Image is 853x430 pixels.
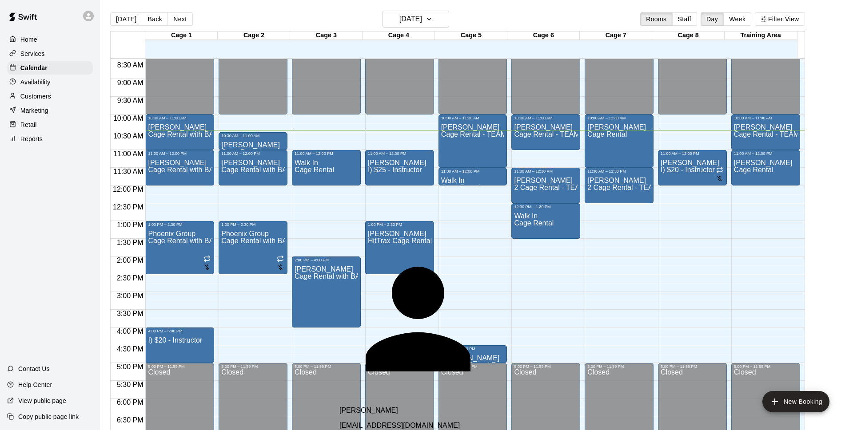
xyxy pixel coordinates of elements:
[115,345,146,353] span: 4:30 PM
[115,274,146,282] span: 2:30 PM
[111,114,146,122] span: 10:00 AM
[115,221,146,229] span: 1:00 PM
[507,32,580,40] div: Cage 6
[672,12,698,26] button: Staff
[587,169,651,174] div: 11:30 AM – 12:30 PM
[295,151,358,156] div: 11:00 AM – 12:00 PM
[585,168,654,203] div: 11:30 AM – 12:30 PM: 2 Cage Rental - TEAM
[111,203,145,211] span: 12:30 PM
[661,151,724,156] div: 11:00 AM – 12:00 PM
[511,168,580,203] div: 11:30 AM – 12:30 PM: 2 Cage Rental - TEAM
[18,364,50,373] p: Contact Us
[20,63,48,72] p: Calendar
[295,166,334,174] span: Cage Rental
[295,272,443,280] span: Cage Rental with BASEBALL Pitching Machine
[368,222,431,227] div: 1:00 PM – 2:30 PM
[20,106,48,115] p: Marketing
[580,32,652,40] div: Cage 7
[221,237,370,245] span: Cage Rental with BASEBALL Pitching Machine
[511,203,580,239] div: 12:30 PM – 1:30 PM: Cage Rental
[339,406,549,414] p: [PERSON_NAME]
[219,150,287,185] div: 11:00 AM – 12:00 PM: Gliserio Chavez
[148,166,296,174] span: Cage Rental with BASEBALL Pitching Machine
[115,97,146,104] span: 9:30 AM
[365,150,434,185] div: 11:00 AM – 12:00 PM: I) $25 - Instructor
[18,380,52,389] p: Help Center
[145,150,214,185] div: 11:00 AM – 12:00 PM: Nick Kaptain
[587,130,627,138] span: Cage Rental
[148,222,211,227] div: 1:00 PM – 2:30 PM
[755,12,805,26] button: Filter View
[148,364,211,369] div: 5:00 PM – 11:59 PM
[585,114,654,168] div: 10:00 AM – 11:30 AM: Cage Rental
[661,364,724,369] div: 5:00 PM – 11:59 PM
[18,412,79,421] p: Copy public page link
[20,49,45,58] p: Services
[514,169,578,174] div: 11:30 AM – 12:30 PM
[219,221,287,274] div: 1:00 PM – 2:30 PM: Cage Rental with BASEBALL Pitching Machine
[115,292,146,300] span: 3:00 PM
[368,166,422,174] span: I) $25 - Instructor
[734,130,799,138] span: Cage Rental - TEAM
[20,35,37,44] p: Home
[363,32,435,40] div: Cage 4
[221,222,285,227] div: 1:00 PM – 2:30 PM
[438,168,507,185] div: 11:30 AM – 12:00 PM: Cage Rental
[219,132,287,150] div: 10:30 AM – 11:00 AM: Nicholas Woodard
[511,114,580,150] div: 10:00 AM – 11:00 AM: Cage Rental - TEAM
[587,184,659,191] span: 2 Cage Rental - TEAM
[115,363,146,371] span: 5:00 PM
[290,32,363,40] div: Cage 3
[295,364,358,369] div: 5:00 PM – 11:59 PM
[292,256,361,327] div: 2:00 PM – 4:00 PM: stacie sasso
[734,151,797,156] div: 11:00 AM – 12:00 PM
[514,219,554,227] span: Cage Rental
[658,150,727,185] div: 11:00 AM – 12:00 PM: I) $20 - Instructor
[111,168,146,175] span: 11:30 AM
[203,256,211,264] span: Recurring event
[115,256,146,264] span: 2:00 PM
[514,130,579,138] span: Cage Rental - TEAM
[438,114,507,168] div: 10:00 AM – 11:30 AM: Cage Rental - TEAM
[734,364,797,369] div: 5:00 PM – 11:59 PM
[111,150,146,158] span: 11:00 AM
[221,364,285,369] div: 5:00 PM – 11:59 PM
[115,239,146,246] span: 1:30 PM
[115,398,146,406] span: 6:00 PM
[145,32,218,40] div: Cage 1
[148,237,296,245] span: Cage Rental with BASEBALL Pitching Machine
[277,256,284,264] span: Recurring event
[111,132,146,140] span: 10:30 AM
[221,134,285,138] div: 10:30 AM – 11:00 AM
[701,12,724,26] button: Day
[731,150,800,185] div: 11:00 AM – 12:00 PM: Cage Rental
[142,12,168,26] button: Back
[148,151,211,156] div: 11:00 AM – 12:00 PM
[734,116,797,120] div: 10:00 AM – 11:00 AM
[110,12,142,26] button: [DATE]
[115,327,146,335] span: 4:00 PM
[115,416,146,424] span: 6:30 PM
[435,32,507,40] div: Cage 5
[145,221,214,274] div: 1:00 PM – 2:30 PM: Cage Rental with BASEBALL Pitching Machine
[203,264,211,271] svg: No customers have paid
[20,78,51,87] p: Availability
[661,166,715,174] span: I) $20 - Instructor
[514,116,578,120] div: 10:00 AM – 11:00 AM
[725,32,797,40] div: Training Area
[368,151,431,156] div: 11:00 AM – 12:00 PM
[277,264,284,271] svg: No customers have paid
[587,364,651,369] div: 5:00 PM – 11:59 PM
[221,151,285,156] div: 11:00 AM – 12:00 PM
[716,167,723,175] span: Recurring event
[115,79,146,87] span: 9:00 AM
[218,32,290,40] div: Cage 2
[514,184,586,191] span: 2 Cage Rental - TEAM
[292,150,361,185] div: 11:00 AM – 12:00 PM: Cage Rental
[221,148,261,156] span: Cage Rental
[339,241,549,399] div: dustin parks
[18,396,66,405] p: View public page
[20,120,37,129] p: Retail
[723,12,751,26] button: Week
[762,391,829,412] button: add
